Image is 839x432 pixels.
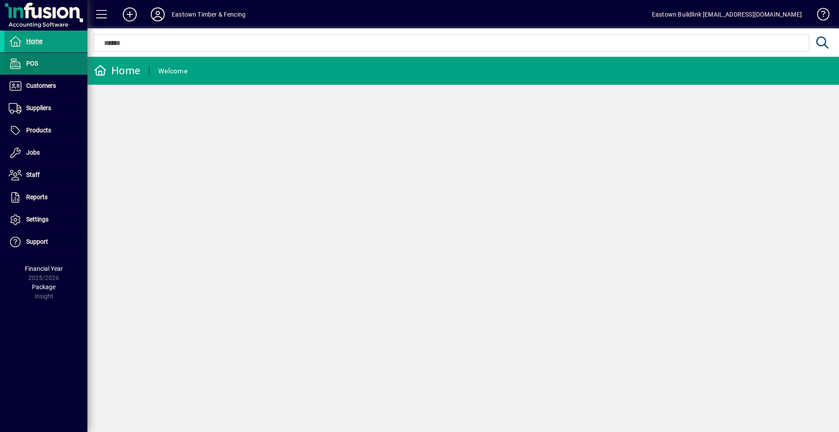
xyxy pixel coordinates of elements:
[811,2,828,30] a: Knowledge Base
[26,127,51,134] span: Products
[4,53,87,75] a: POS
[144,7,172,22] button: Profile
[26,60,38,67] span: POS
[158,64,187,78] div: Welcome
[26,82,56,89] span: Customers
[26,38,42,45] span: Home
[4,120,87,142] a: Products
[4,164,87,186] a: Staff
[94,64,140,78] div: Home
[26,216,49,223] span: Settings
[26,149,40,156] span: Jobs
[4,142,87,164] a: Jobs
[4,231,87,253] a: Support
[4,97,87,119] a: Suppliers
[26,171,40,178] span: Staff
[116,7,144,22] button: Add
[32,283,55,290] span: Package
[4,209,87,231] a: Settings
[26,238,48,245] span: Support
[26,194,48,200] span: Reports
[172,7,246,21] div: Eastown Timber & Fencing
[26,104,51,111] span: Suppliers
[4,187,87,208] a: Reports
[4,75,87,97] a: Customers
[25,265,63,272] span: Financial Year
[652,7,802,21] div: Eastown Buildlink [EMAIL_ADDRESS][DOMAIN_NAME]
